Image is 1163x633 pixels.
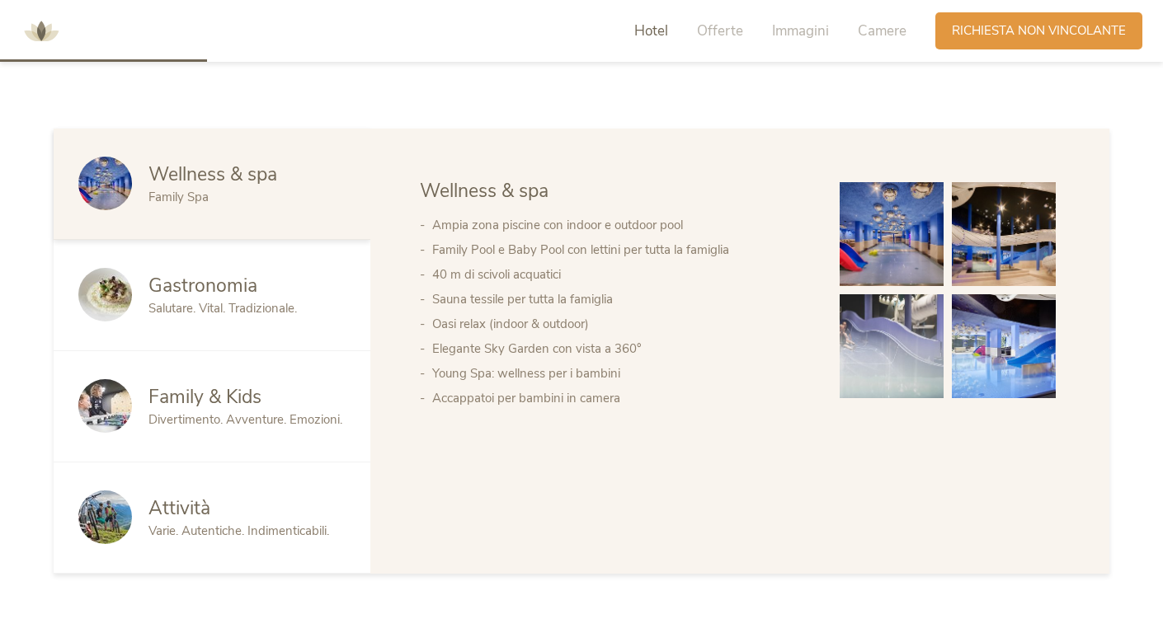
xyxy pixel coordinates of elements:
[148,384,261,410] span: Family & Kids
[432,213,807,237] li: Ampia zona piscine con indoor e outdoor pool
[148,189,209,205] span: Family Spa
[432,262,807,287] li: 40 m di scivoli acquatici
[432,312,807,336] li: Oasi relax (indoor & outdoor)
[148,162,277,187] span: Wellness & spa
[634,21,668,40] span: Hotel
[148,523,329,539] span: Varie. Autentiche. Indimenticabili.
[148,411,342,428] span: Divertimento. Avventure. Emozioni.
[432,361,807,386] li: Young Spa: wellness per i bambini
[148,300,297,316] span: Salutare. Vital. Tradizionale.
[148,273,257,298] span: Gastronomia
[432,386,807,410] li: Accappatoi per bambini in camera
[16,25,66,36] a: AMONTI & LUNARIS Wellnessresort
[16,7,66,56] img: AMONTI & LUNARIS Wellnessresort
[432,336,807,361] li: Elegante Sky Garden con vista a 360°
[148,495,210,521] span: Attività
[952,22,1126,40] span: Richiesta non vincolante
[432,287,807,312] li: Sauna tessile per tutta la famiglia
[432,237,807,262] li: Family Pool e Baby Pool con lettini per tutta la famiglia
[420,178,549,204] span: Wellness & spa
[697,21,743,40] span: Offerte
[772,21,829,40] span: Immagini
[858,21,906,40] span: Camere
